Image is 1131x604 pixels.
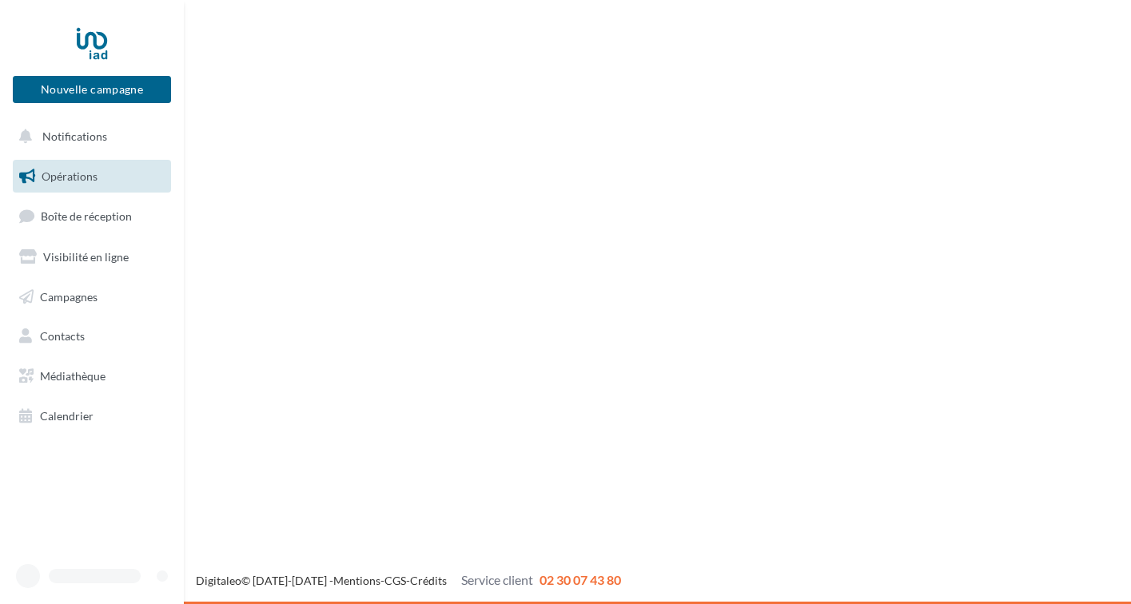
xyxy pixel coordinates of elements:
[42,169,98,183] span: Opérations
[10,240,174,274] a: Visibilité en ligne
[10,280,174,314] a: Campagnes
[40,289,98,303] span: Campagnes
[13,76,171,103] button: Nouvelle campagne
[40,409,94,423] span: Calendrier
[410,574,447,587] a: Crédits
[461,572,533,587] span: Service client
[10,320,174,353] a: Contacts
[384,574,406,587] a: CGS
[40,369,106,383] span: Médiathèque
[196,574,621,587] span: © [DATE]-[DATE] - - -
[41,209,132,223] span: Boîte de réception
[10,199,174,233] a: Boîte de réception
[43,250,129,264] span: Visibilité en ligne
[10,160,174,193] a: Opérations
[10,399,174,433] a: Calendrier
[196,574,241,587] a: Digitaleo
[10,360,174,393] a: Médiathèque
[42,129,107,143] span: Notifications
[333,574,380,587] a: Mentions
[540,572,621,587] span: 02 30 07 43 80
[10,120,168,153] button: Notifications
[40,329,85,343] span: Contacts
